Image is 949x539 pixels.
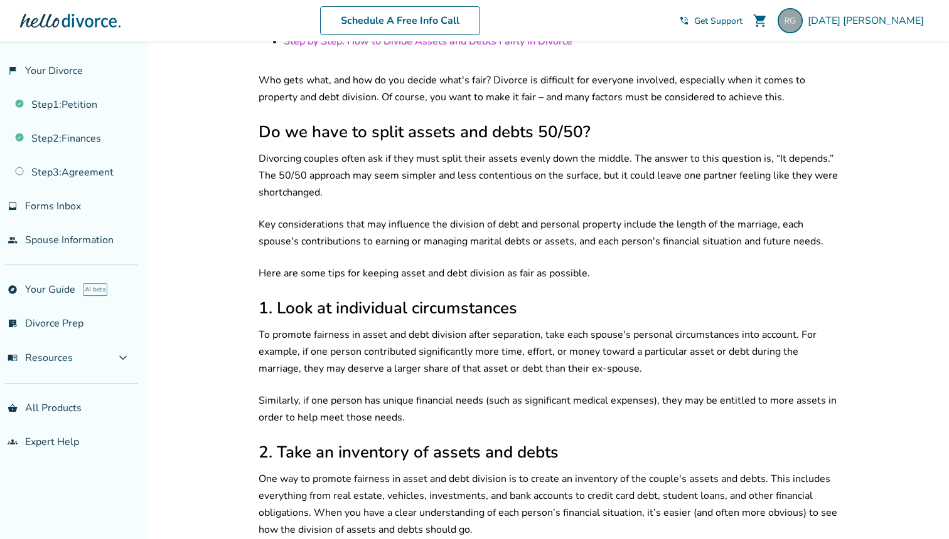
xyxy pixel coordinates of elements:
[115,350,131,365] span: expand_more
[259,150,841,201] p: Divorcing couples often ask if they must split their assets evenly down the middle. The answer to...
[753,13,768,28] span: shopping_cart
[8,351,73,365] span: Resources
[8,403,18,413] span: shopping_basket
[679,16,689,26] span: phone_in_talk
[25,199,81,213] span: Forms Inbox
[8,353,18,363] span: menu_book
[8,285,18,295] span: explore
[320,6,480,35] a: Schedule A Free Info Call
[259,121,841,143] h2: Do we have to split assets and debts 50/50?
[259,392,841,426] p: Similarly, if one person has unique financial needs (such as significant medical expenses), they ...
[8,66,18,76] span: flag_2
[259,297,841,319] h2: 1. Look at individual circumstances
[886,479,949,539] iframe: Chat Widget
[694,15,743,27] span: Get Support
[259,216,841,250] p: Key considerations that may influence the division of debt and personal property include the leng...
[259,441,841,463] h2: 2. Take an inventory of assets and debts
[808,14,929,28] span: [DATE] [PERSON_NAME]
[259,72,841,106] p: Who gets what, and how do you decide what's fair? Divorce is difficult for everyone involved, esp...
[778,8,803,33] img: raja.gangopadhya@gmail.com
[8,201,18,211] span: inbox
[259,327,841,377] p: To promote fairness in asset and debt division after separation, take each spouse's personal circ...
[259,265,841,282] p: Here are some tips for keeping asset and debt division as fair as possible.
[8,318,18,328] span: list_alt_check
[8,235,18,245] span: people
[679,15,743,27] a: phone_in_talkGet Support
[259,471,841,538] p: One way to promote fairness in asset and debt division is to create an inventory of the couple's ...
[8,437,18,447] span: groups
[83,283,107,296] span: AI beta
